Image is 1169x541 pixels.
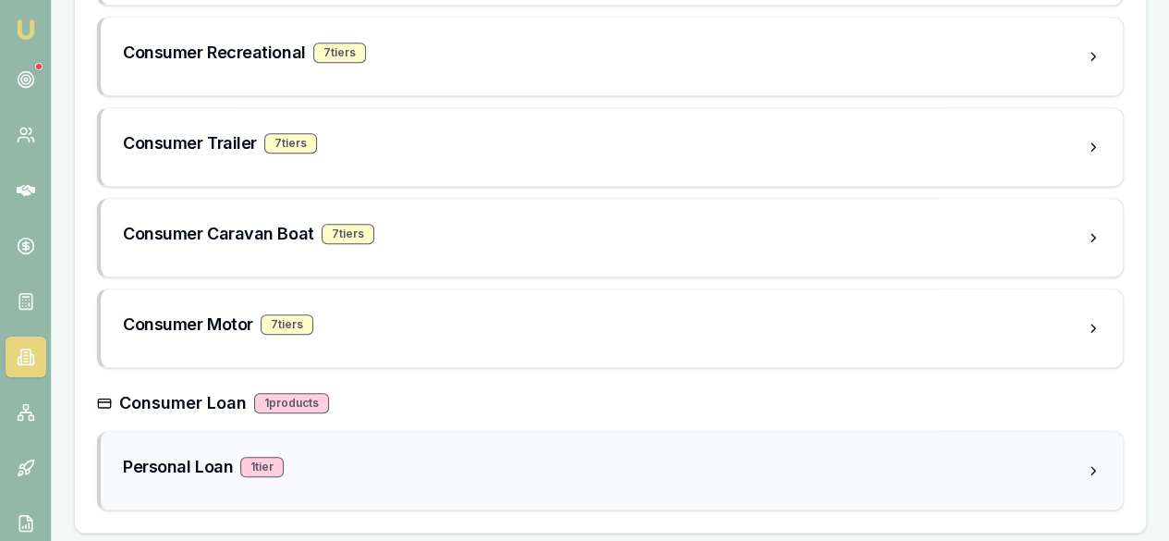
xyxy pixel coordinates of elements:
[15,18,37,41] img: emu-icon-u.png
[264,133,317,154] div: 7 tier s
[123,130,257,156] h3: Consumer Trailer
[123,40,306,66] h3: Consumer Recreational
[322,224,374,244] div: 7 tier s
[254,393,329,413] div: 1 products
[123,312,253,338] h3: Consumer Motor
[123,221,314,247] h3: Consumer Caravan Boat
[261,314,313,335] div: 7 tier s
[313,43,366,63] div: 7 tier s
[240,457,284,477] div: 1 tier
[123,454,233,480] h3: Personal Loan
[119,390,247,416] h3: Consumer Loan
